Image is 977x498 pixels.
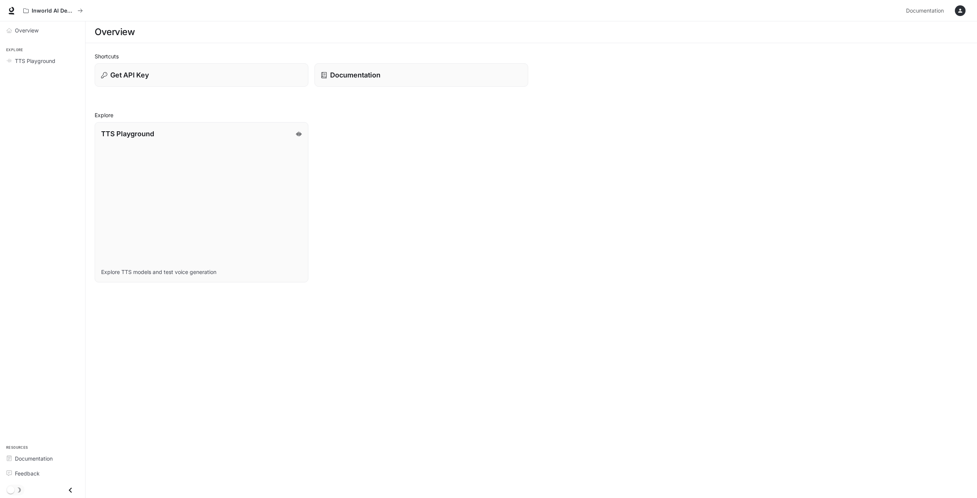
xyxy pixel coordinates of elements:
[95,111,968,119] h2: Explore
[95,122,308,282] a: TTS PlaygroundExplore TTS models and test voice generation
[32,8,74,14] p: Inworld AI Demos
[15,454,53,463] span: Documentation
[15,469,40,477] span: Feedback
[3,24,82,37] a: Overview
[95,63,308,87] button: Get API Key
[95,24,135,40] h1: Overview
[906,6,944,16] span: Documentation
[15,57,55,65] span: TTS Playground
[15,26,39,34] span: Overview
[110,70,149,80] p: Get API Key
[62,482,79,498] button: Close drawer
[330,70,380,80] p: Documentation
[7,485,15,494] span: Dark mode toggle
[3,467,82,480] a: Feedback
[95,52,968,60] h2: Shortcuts
[101,268,302,276] p: Explore TTS models and test voice generation
[3,452,82,465] a: Documentation
[20,3,86,18] button: All workspaces
[903,3,950,18] a: Documentation
[101,129,154,139] p: TTS Playground
[3,54,82,68] a: TTS Playground
[314,63,528,87] a: Documentation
